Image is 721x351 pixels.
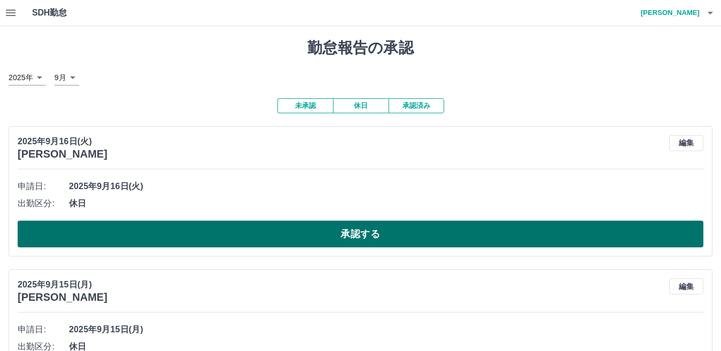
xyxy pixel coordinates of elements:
[18,291,107,303] h3: [PERSON_NAME]
[18,148,107,160] h3: [PERSON_NAME]
[69,323,703,336] span: 2025年9月15日(月)
[669,135,703,151] button: 編集
[69,180,703,193] span: 2025年9月16日(火)
[18,135,107,148] p: 2025年9月16日(火)
[389,98,444,113] button: 承認済み
[18,323,69,336] span: 申請日:
[333,98,389,113] button: 休日
[18,180,69,193] span: 申請日:
[669,278,703,294] button: 編集
[9,70,46,85] div: 2025年
[18,221,703,247] button: 承認する
[55,70,79,85] div: 9月
[18,278,107,291] p: 2025年9月15日(月)
[277,98,333,113] button: 未承認
[69,197,703,210] span: 休日
[9,39,712,57] h1: 勤怠報告の承認
[18,197,69,210] span: 出勤区分:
